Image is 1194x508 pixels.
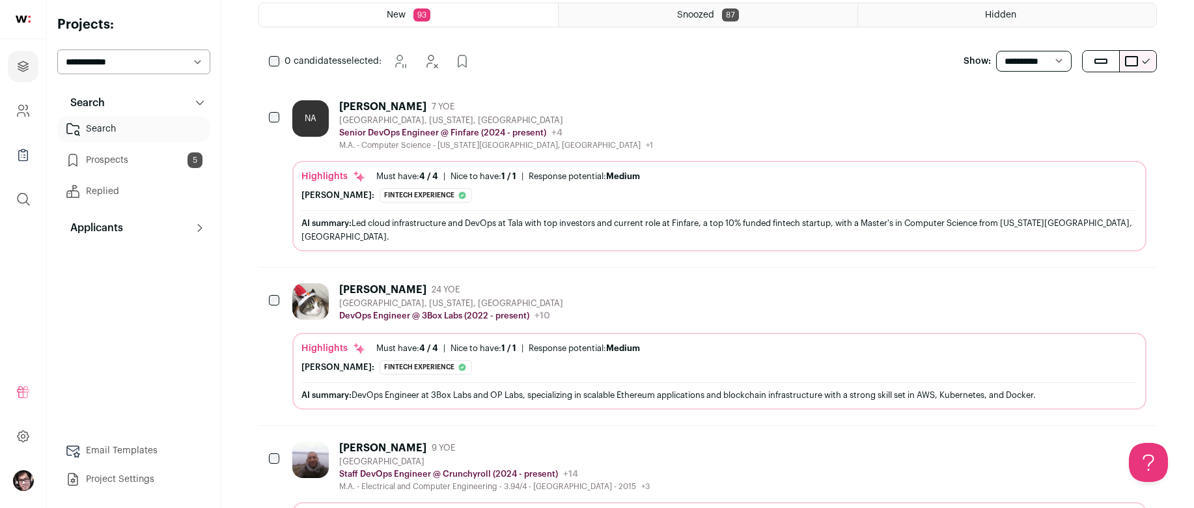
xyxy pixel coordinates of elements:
[418,48,444,74] button: Hide
[646,141,653,149] span: +1
[301,388,1137,402] div: DevOps Engineer at 3Box Labs and OP Labs, specializing in scalable Ethereum applications and bloc...
[339,311,529,321] p: DevOps Engineer @ 3Box Labs (2022 - present)
[419,344,438,352] span: 4 / 4
[501,172,516,180] span: 1 / 1
[535,311,550,320] span: +10
[301,170,366,183] div: Highlights
[339,140,653,150] div: M.A. - Computer Science - [US_STATE][GEOGRAPHIC_DATA], [GEOGRAPHIC_DATA]
[57,438,210,464] a: Email Templates
[57,215,210,241] button: Applicants
[292,100,329,137] div: NA
[339,442,426,455] div: [PERSON_NAME]
[413,8,430,21] span: 93
[301,342,366,355] div: Highlights
[292,283,1146,410] a: [PERSON_NAME] 24 YOE [GEOGRAPHIC_DATA], [US_STATE], [GEOGRAPHIC_DATA] DevOps Engineer @ 3Box Labs...
[529,171,640,182] div: Response potential:
[57,147,210,173] a: Prospects5
[432,443,455,453] span: 9 YOE
[57,178,210,205] a: Replied
[339,457,650,467] div: [GEOGRAPHIC_DATA]
[563,470,578,479] span: +14
[301,362,374,373] div: [PERSON_NAME]:
[559,3,857,27] a: Snoozed 87
[8,95,38,126] a: Company and ATS Settings
[376,171,438,182] div: Must have:
[292,283,329,320] img: f9675ad75e43109f6932185e70f42f81ffdaf948dc4ecf5c98f582cd13be5c1f
[339,283,426,296] div: [PERSON_NAME]
[57,90,210,116] button: Search
[301,216,1137,244] div: Led cloud infrastructure and DevOps at Tala with top investors and current role at Finfare, a top...
[606,172,640,180] span: Medium
[57,116,210,142] a: Search
[292,100,1146,251] a: NA [PERSON_NAME] 7 YOE [GEOGRAPHIC_DATA], [US_STATE], [GEOGRAPHIC_DATA] Senior DevOps Engineer @ ...
[722,8,739,21] span: 87
[339,469,558,479] p: Staff DevOps Engineer @ Crunchyroll (2024 - present)
[301,219,352,227] span: AI summary:
[301,391,352,399] span: AI summary:
[449,48,475,74] button: Add to Prospects
[339,481,650,492] div: M.A. - Electrical and Computer Engineering - 3.94/4 - [GEOGRAPHIC_DATA] - 2015
[57,466,210,492] a: Project Settings
[451,343,516,354] div: Nice to have:
[187,152,202,168] span: 5
[339,100,426,113] div: [PERSON_NAME]
[677,10,714,20] span: Snoozed
[285,57,342,66] span: 0 candidates
[606,344,640,352] span: Medium
[62,95,105,111] p: Search
[339,298,563,309] div: [GEOGRAPHIC_DATA], [US_STATE], [GEOGRAPHIC_DATA]
[13,470,34,491] button: Open dropdown
[376,343,640,354] ul: | |
[62,220,123,236] p: Applicants
[451,171,516,182] div: Nice to have:
[419,172,438,180] span: 4 / 4
[387,10,406,20] span: New
[376,343,438,354] div: Must have:
[301,190,374,201] div: [PERSON_NAME]:
[8,51,38,82] a: Projects
[285,55,382,68] span: selected:
[387,48,413,74] button: Snooze
[13,470,34,491] img: 1909781-medium_jpg
[380,188,472,203] div: Fintech experience
[641,483,650,490] span: +3
[551,128,562,137] span: +4
[432,102,454,112] span: 7 YOE
[529,343,640,354] div: Response potential:
[858,3,1156,27] a: Hidden
[339,115,653,126] div: [GEOGRAPHIC_DATA], [US_STATE], [GEOGRAPHIC_DATA]
[339,128,546,138] p: Senior DevOps Engineer @ Finfare (2024 - present)
[964,55,991,68] p: Show:
[292,442,329,478] img: 97029ddd0229dffedf7c3524c3394a289d863681cdb6a61be1721026f46d34c8
[376,171,640,182] ul: | |
[1129,443,1168,482] iframe: Help Scout Beacon - Open
[985,10,1016,20] span: Hidden
[8,139,38,171] a: Company Lists
[57,16,210,34] h2: Projects:
[16,16,31,23] img: wellfound-shorthand-0d5821cbd27db2630d0214b213865d53afaa358527fdda9d0ea32b1df1b89c2c.svg
[432,285,460,295] span: 24 YOE
[380,360,472,374] div: Fintech experience
[501,344,516,352] span: 1 / 1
